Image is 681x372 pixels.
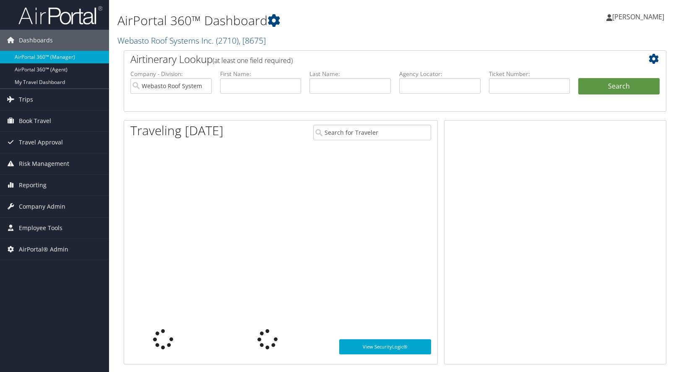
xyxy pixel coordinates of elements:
[19,110,51,131] span: Book Travel
[578,78,660,95] button: Search
[19,196,65,217] span: Company Admin
[19,239,68,260] span: AirPortal® Admin
[612,12,664,21] span: [PERSON_NAME]
[239,35,266,46] span: , [ 8675 ]
[19,217,62,238] span: Employee Tools
[213,56,293,65] span: (at least one field required)
[117,35,266,46] a: Webasto Roof Systems Inc.
[19,175,47,196] span: Reporting
[117,12,488,29] h1: AirPortal 360™ Dashboard
[18,5,102,25] img: airportal-logo.png
[489,70,570,78] label: Ticket Number:
[130,70,212,78] label: Company - Division:
[399,70,481,78] label: Agency Locator:
[220,70,302,78] label: First Name:
[309,70,391,78] label: Last Name:
[313,125,431,140] input: Search for Traveler
[19,89,33,110] span: Trips
[19,153,69,174] span: Risk Management
[19,30,53,51] span: Dashboards
[130,52,614,66] h2: Airtinerary Lookup
[19,132,63,153] span: Travel Approval
[606,4,673,29] a: [PERSON_NAME]
[216,35,239,46] span: ( 2710 )
[130,122,224,139] h1: Traveling [DATE]
[339,339,431,354] a: View SecurityLogic®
